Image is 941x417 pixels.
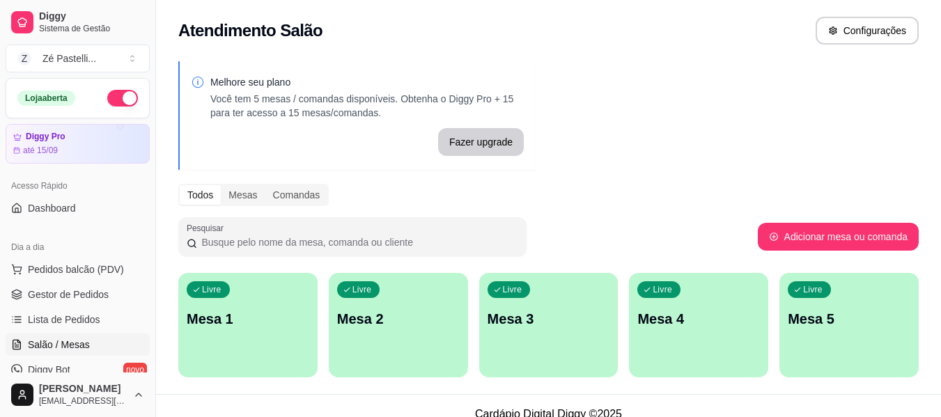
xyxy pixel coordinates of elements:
span: Pedidos balcão (PDV) [28,262,124,276]
p: Livre [653,284,672,295]
span: Z [17,52,31,65]
p: Mesa 1 [187,309,309,329]
a: Dashboard [6,197,150,219]
div: Comandas [265,185,328,205]
a: DiggySistema de Gestão [6,6,150,39]
span: [PERSON_NAME] [39,383,127,395]
button: LivreMesa 5 [779,273,919,377]
span: [EMAIL_ADDRESS][DOMAIN_NAME] [39,395,127,407]
article: até 15/09 [23,145,58,156]
span: Diggy [39,10,144,23]
p: Mesa 4 [637,309,760,329]
div: Zé Pastelli ... [42,52,96,65]
button: Fazer upgrade [438,128,524,156]
a: Lista de Pedidos [6,308,150,331]
span: Diggy Bot [28,363,70,377]
button: Select a team [6,45,150,72]
h2: Atendimento Salão [178,19,322,42]
button: LivreMesa 4 [629,273,768,377]
div: Mesas [221,185,265,205]
button: Configurações [816,17,919,45]
a: Diggy Botnovo [6,359,150,381]
span: Sistema de Gestão [39,23,144,34]
p: Livre [202,284,221,295]
button: LivreMesa 3 [479,273,619,377]
div: Todos [180,185,221,205]
button: LivreMesa 1 [178,273,318,377]
p: Você tem 5 mesas / comandas disponíveis. Obtenha o Diggy Pro + 15 para ter acesso a 15 mesas/coma... [210,92,524,120]
button: Pedidos balcão (PDV) [6,258,150,281]
a: Gestor de Pedidos [6,283,150,306]
input: Pesquisar [197,235,518,249]
button: Adicionar mesa ou comanda [758,223,919,251]
p: Melhore seu plano [210,75,524,89]
p: Livre [352,284,372,295]
span: Lista de Pedidos [28,313,100,326]
span: Dashboard [28,201,76,215]
a: Diggy Proaté 15/09 [6,124,150,164]
span: Salão / Mesas [28,338,90,352]
p: Livre [503,284,522,295]
p: Mesa 2 [337,309,460,329]
article: Diggy Pro [26,132,65,142]
div: Acesso Rápido [6,175,150,197]
button: Alterar Status [107,90,138,107]
label: Pesquisar [187,222,228,234]
div: Dia a dia [6,236,150,258]
span: Gestor de Pedidos [28,288,109,301]
p: Livre [803,284,823,295]
div: Loja aberta [17,91,75,106]
a: Salão / Mesas [6,333,150,356]
p: Mesa 5 [788,309,910,329]
p: Mesa 3 [488,309,610,329]
button: LivreMesa 2 [329,273,468,377]
button: [PERSON_NAME][EMAIL_ADDRESS][DOMAIN_NAME] [6,378,150,411]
